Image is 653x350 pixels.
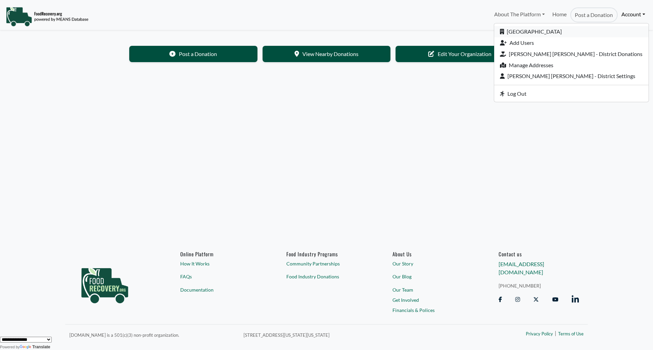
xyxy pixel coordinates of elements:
a: About The Platform [490,7,548,21]
a: How It Works [180,260,261,267]
a: Manage Addresses [494,59,649,71]
a: FAQs [180,273,261,280]
a: Our Story [392,260,473,267]
a: View Nearby Donations [263,46,391,62]
h6: Food Industry Programs [286,251,367,257]
img: Google Translate [20,345,32,350]
a: Add Users [494,37,649,49]
p: [STREET_ADDRESS][US_STATE][US_STATE] [244,331,453,339]
img: food_recovery_green_logo-76242d7a27de7ed26b67be613a865d9c9037ba317089b267e0515145e5e51427.png [74,251,135,315]
a: Our Team [392,286,473,293]
a: Documentation [180,286,261,293]
a: [PHONE_NUMBER] [499,282,579,289]
a: Privacy Policy [526,331,553,337]
a: Home [549,7,570,22]
span: | [555,329,556,337]
a: Financials & Polices [392,306,473,313]
img: NavigationLogo_FoodRecovery-91c16205cd0af1ed486a0f1a7774a6544ea792ac00100771e7dd3ec7c0e58e41.png [6,6,88,27]
a: [PERSON_NAME] [PERSON_NAME] - District Donations [494,48,649,59]
a: Community Partnerships [286,260,367,267]
a: Our Blog [392,273,473,280]
a: [GEOGRAPHIC_DATA] [494,26,649,37]
a: Translate [20,345,50,349]
a: About Us [392,251,473,257]
a: [PERSON_NAME] [PERSON_NAME] - District Settings [494,71,649,82]
h6: Contact us [499,251,579,257]
p: [DOMAIN_NAME] is a 501(c)(3) non-profit organization. [69,331,235,339]
h6: Online Platform [180,251,261,257]
a: Food Industry Donations [286,273,367,280]
a: Post a Donation [129,46,257,62]
a: Get Involved [392,296,473,303]
a: [EMAIL_ADDRESS][DOMAIN_NAME] [499,261,544,275]
a: Log Out [494,88,649,99]
a: Edit Your Organization [396,46,524,62]
a: Terms of Use [558,331,584,337]
a: Account [618,7,649,21]
a: Post a Donation [570,7,617,22]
